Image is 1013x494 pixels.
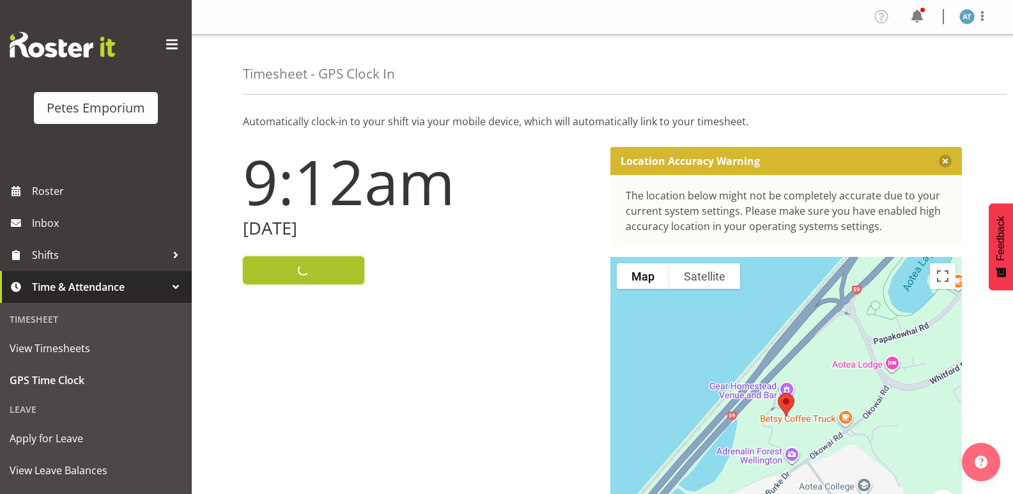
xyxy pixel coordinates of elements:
span: Feedback [995,216,1007,261]
span: Shifts [32,245,166,265]
div: Petes Emporium [47,98,145,118]
h1: 9:12am [243,147,595,216]
span: View Timesheets [10,339,182,358]
span: Inbox [32,213,185,233]
a: View Timesheets [3,332,189,364]
span: GPS Time Clock [10,371,182,390]
div: The location below might not be completely accurate due to your current system settings. Please m... [626,188,947,234]
button: Feedback - Show survey [989,203,1013,290]
p: Location Accuracy Warning [621,155,760,167]
p: Automatically clock-in to your shift via your mobile device, which will automatically link to you... [243,114,962,129]
button: Toggle fullscreen view [930,263,955,289]
a: Apply for Leave [3,422,189,454]
img: help-xxl-2.png [975,456,987,468]
button: Show street map [617,263,669,289]
div: Leave [3,396,189,422]
h4: Timesheet - GPS Clock In [243,66,395,81]
button: Show satellite imagery [669,263,740,289]
button: Close message [939,155,952,167]
h2: [DATE] [243,219,595,238]
a: GPS Time Clock [3,364,189,396]
img: Rosterit website logo [10,32,115,58]
img: alex-micheal-taniwha5364.jpg [959,9,975,24]
span: Apply for Leave [10,429,182,448]
span: View Leave Balances [10,461,182,480]
span: Time & Attendance [32,277,166,297]
span: Roster [32,181,185,201]
a: View Leave Balances [3,454,189,486]
div: Timesheet [3,306,189,332]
